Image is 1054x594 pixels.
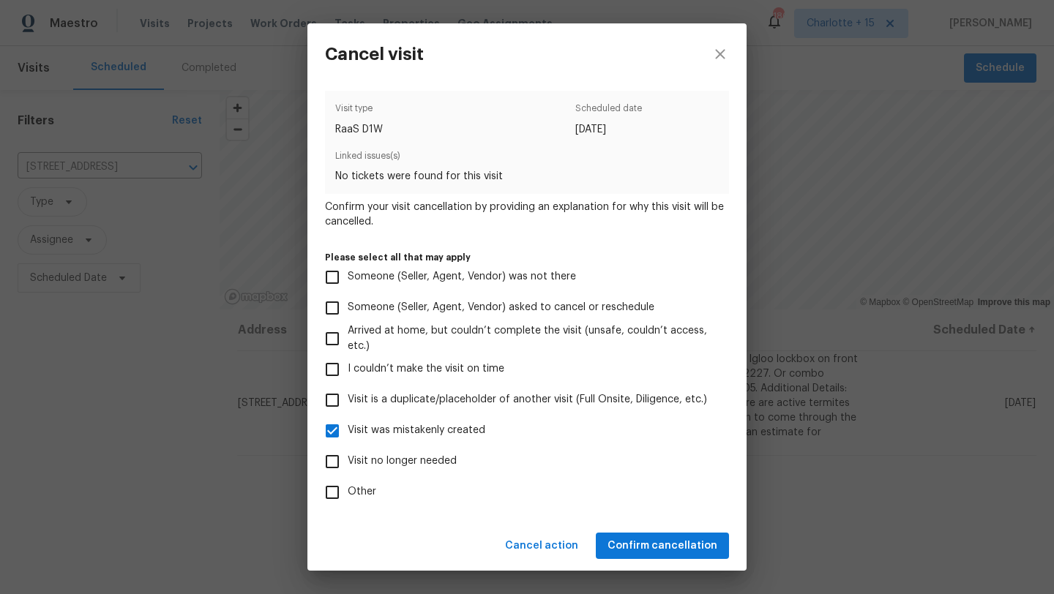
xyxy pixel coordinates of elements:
[348,323,717,354] span: Arrived at home, but couldn’t complete the visit (unsafe, couldn’t access, etc.)
[325,44,424,64] h3: Cancel visit
[348,423,485,438] span: Visit was mistakenly created
[348,361,504,377] span: I couldn’t make the visit on time
[348,300,654,315] span: Someone (Seller, Agent, Vendor) asked to cancel or reschedule
[575,122,642,137] span: [DATE]
[499,533,584,560] button: Cancel action
[348,269,576,285] span: Someone (Seller, Agent, Vendor) was not there
[325,200,729,229] span: Confirm your visit cancellation by providing an explanation for why this visit will be cancelled.
[348,454,457,469] span: Visit no longer needed
[596,533,729,560] button: Confirm cancellation
[608,537,717,555] span: Confirm cancellation
[575,101,642,121] span: Scheduled date
[694,23,747,85] button: close
[348,392,707,407] span: Visit is a duplicate/placeholder of another visit (Full Onsite, Diligence, etc.)
[348,484,376,500] span: Other
[335,148,718,169] span: Linked issues(s)
[335,101,383,121] span: Visit type
[505,537,578,555] span: Cancel action
[335,122,383,137] span: RaaS D1W
[325,253,729,262] label: Please select all that may apply
[335,169,718,184] span: No tickets were found for this visit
